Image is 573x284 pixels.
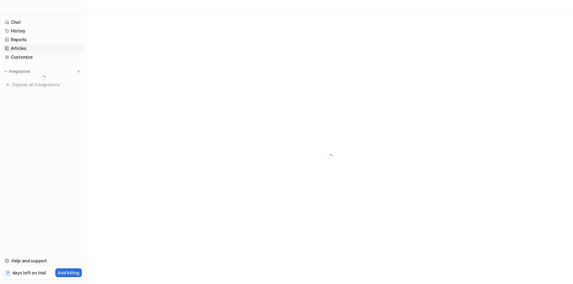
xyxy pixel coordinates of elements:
[12,270,46,276] p: days left on trial
[5,82,11,88] img: explore all integrations
[2,18,84,26] a: Chat
[58,270,79,276] p: Add billing
[2,257,84,265] a: Help and support
[2,69,32,75] button: Integrations
[2,53,84,61] a: Customize
[4,69,8,74] img: expand menu
[76,69,81,74] img: menu_add.svg
[7,270,9,276] p: 7
[2,81,84,89] a: Explore all integrations
[55,268,82,277] button: Add billing
[13,80,82,90] span: Explore all integrations
[2,44,84,53] a: Articles
[2,35,84,44] a: Reports
[9,69,30,74] p: Integrations
[2,27,84,35] a: History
